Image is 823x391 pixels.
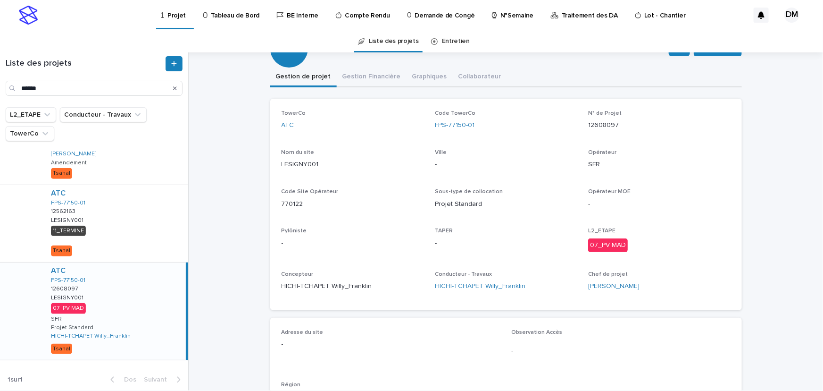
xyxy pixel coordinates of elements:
font: Collaborateur [458,73,501,80]
font: HICHI-TCHAPET Willy_Franklin [282,283,372,289]
font: Code TowerCo [435,110,475,116]
a: Liste des projets [369,30,419,52]
a: [PERSON_NAME] [51,151,96,157]
font: Gestion de projet [276,73,331,80]
font: - [435,240,437,246]
font: Projet Standard [435,201,482,207]
a: HICHI-TCHAPET Willy_Franklin [435,281,525,291]
font: Dos [124,376,136,383]
font: LESIGNY001 [51,218,83,223]
font: - [512,348,514,354]
font: Chef de projet [588,272,628,277]
a: FPS-77150-01 [51,277,85,284]
font: 12608097 [51,286,78,292]
font: HICHI-TCHAPET Willy_Franklin [435,283,525,289]
button: Dos [103,375,140,384]
font: 770122 [282,201,303,207]
font: - [435,161,437,168]
font: sur [10,376,20,383]
font: LESIGNY001 [51,295,83,301]
img: stacker-logo-s-only.png [19,6,38,25]
font: Opérateur [588,150,616,155]
font: SFR [51,316,62,322]
font: Entretien [442,38,470,44]
font: Liste des projets [369,38,419,44]
font: Suivant [144,376,167,383]
font: Région [282,382,301,388]
font: 12 [283,42,294,54]
font: Gestion Financière [342,73,401,80]
font: LESIGNY001 [282,161,319,168]
font: 07_PV MAD [53,306,84,311]
font: Tsahal [53,170,70,176]
font: Nom du site [282,150,315,155]
font: Tsahal [53,248,70,254]
button: Suivant [140,375,188,384]
font: 1 [20,376,23,383]
a: ATC [282,120,294,130]
font: Adresse du site [282,330,324,335]
font: Sous-type de collocation [435,189,503,195]
font: Liste des projets [6,59,72,68]
a: Entretien [442,30,470,52]
font: Conducteur - Travaux [435,272,492,277]
button: Conducteur - Travaux [60,107,147,122]
a: [PERSON_NAME] [588,281,640,291]
font: SFR [588,161,600,168]
a: ATC [51,189,66,198]
font: ATC [51,189,66,197]
font: Graphiques [412,73,447,80]
font: Observation Accès [512,330,563,335]
font: - [282,240,283,246]
font: 1 [8,376,10,383]
font: [PERSON_NAME] [51,151,96,157]
font: Concepteur [282,272,314,277]
font: ATC [282,122,294,128]
button: TowerCo [6,126,54,141]
button: L2_ETAPE [6,107,56,122]
font: Tsahal [53,346,70,352]
font: Opérateur MOE [588,189,631,195]
input: Recherche [6,81,183,96]
a: FPS-77150-01 [435,120,474,130]
font: 11_TERMINE [53,228,84,234]
a: ATC [51,266,66,275]
font: N° de Projet [588,110,622,116]
font: L2_ETAPE [588,228,615,234]
font: Amendement [51,160,87,166]
font: TowerCo [282,110,306,116]
font: Pylôniste [282,228,307,234]
font: - [588,201,590,207]
font: - [282,341,283,348]
font: 12562163 [51,209,75,214]
font: [PERSON_NAME] [588,283,640,289]
font: Code Site Opérateur [282,189,339,195]
font: 12608097 [588,122,619,128]
font: Projet Standard [51,325,93,331]
font: ATC [51,267,66,274]
font: DM [786,10,798,19]
a: HICHI-TCHAPET Willy_Franklin [51,333,131,340]
font: TAPER [435,228,453,234]
font: Ville [435,150,447,155]
a: FPS-77150-01 [51,200,85,206]
font: 07_PV MAD [590,242,626,248]
font: FPS-77150-01 [435,122,474,128]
